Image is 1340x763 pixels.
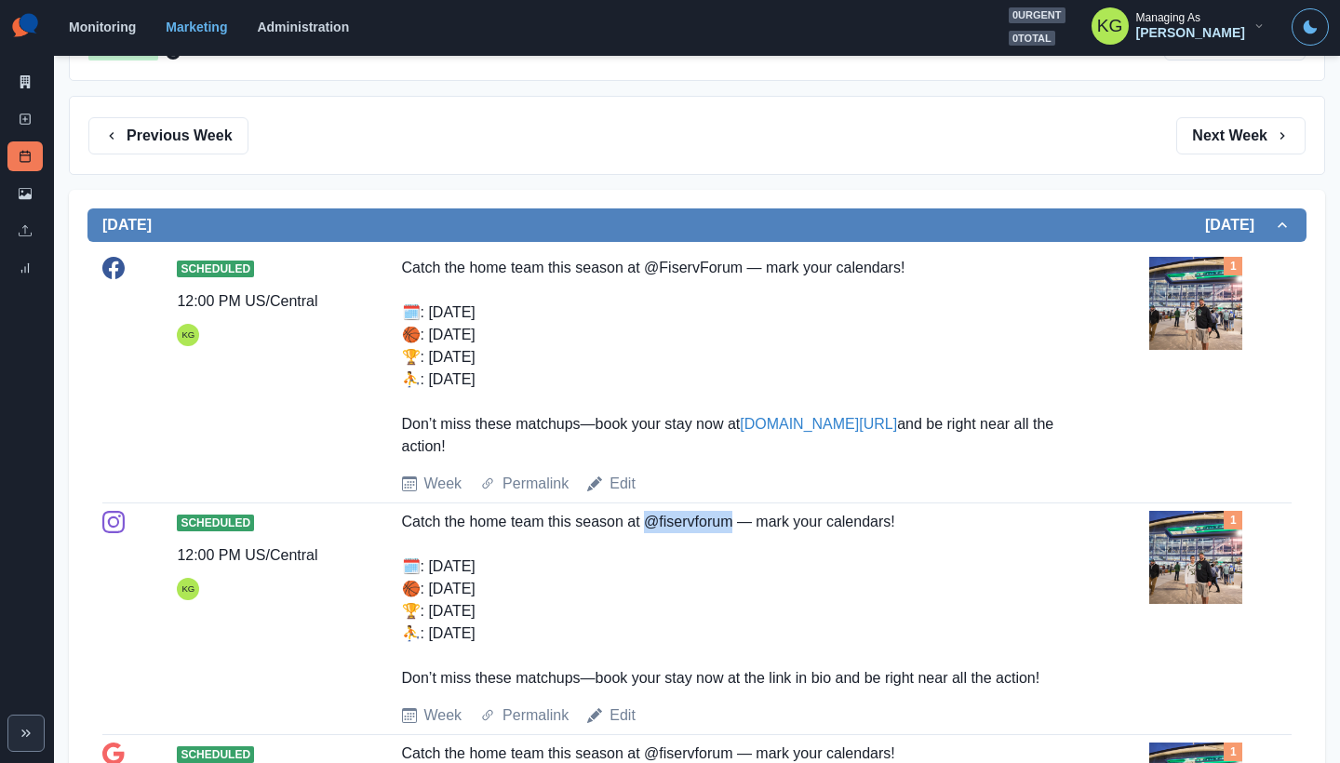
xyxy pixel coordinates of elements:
[502,704,569,727] a: Permalink
[7,67,43,97] a: Marketing Summary
[7,715,45,752] button: Expand
[1097,4,1123,48] div: Katrina Gallardo
[7,216,43,246] a: Uploads
[177,746,254,763] span: Scheduled
[1009,7,1065,23] span: 0 urgent
[1009,31,1055,47] span: 0 total
[166,20,227,34] a: Marketing
[1077,7,1280,45] button: Managing As[PERSON_NAME]
[177,290,317,313] div: 12:00 PM US/Central
[610,473,636,495] a: Edit
[7,104,43,134] a: New Post
[181,578,194,600] div: Katrina Gallardo
[177,515,254,531] span: Scheduled
[177,544,317,567] div: 12:00 PM US/Central
[502,473,569,495] a: Permalink
[7,141,43,171] a: Post Schedule
[69,20,136,34] a: Monitoring
[402,511,1067,689] div: Catch the home team this season at @fiservforum — mark your calendars! 🗓️: [DATE] 🏀: [DATE] 🏆: [D...
[181,324,194,346] div: Katrina Gallardo
[1149,257,1242,350] img: tp0r7gdbyp2uaetkunhx
[610,704,636,727] a: Edit
[7,253,43,283] a: Review Summary
[7,179,43,208] a: Media Library
[102,216,152,234] h2: [DATE]
[1224,743,1242,761] div: Total Media Attached
[1205,216,1273,234] h2: [DATE]
[1176,117,1306,154] button: Next Week
[257,20,349,34] a: Administration
[402,257,1067,458] div: Catch the home team this season at @FiservForum — mark your calendars! 🗓️: [DATE] 🏀: [DATE] 🏆: [D...
[1149,511,1242,604] img: tp0r7gdbyp2uaetkunhx
[1224,257,1242,275] div: Total Media Attached
[740,416,897,432] a: [DOMAIN_NAME][URL]
[177,261,254,277] span: Scheduled
[87,208,1306,242] button: [DATE][DATE]
[1136,11,1200,24] div: Managing As
[1224,511,1242,529] div: Total Media Attached
[424,704,462,727] a: Week
[424,473,462,495] a: Week
[88,117,248,154] button: Previous Week
[1136,25,1245,41] div: [PERSON_NAME]
[1292,8,1329,46] button: Toggle Mode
